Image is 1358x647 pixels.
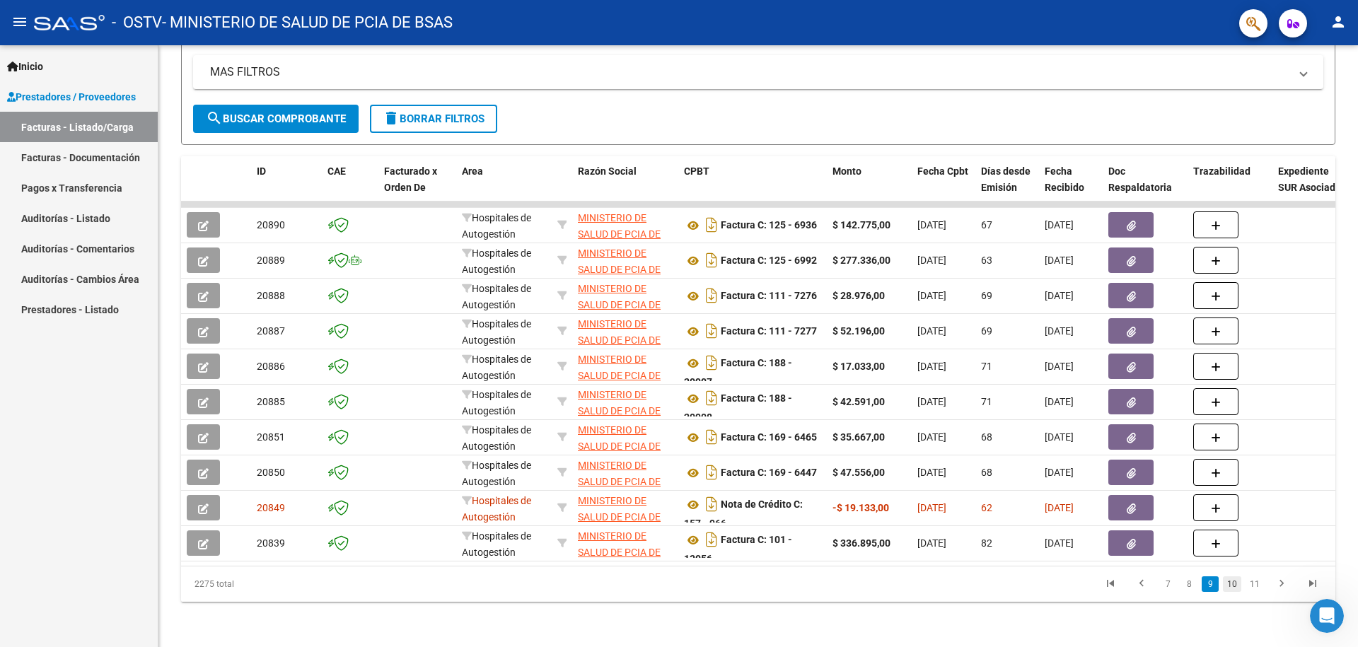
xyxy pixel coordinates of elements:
[684,535,792,565] strong: Factura C: 101 - 13056
[578,460,661,503] span: MINISTERIO DE SALUD DE PCIA DE BSAS
[1157,572,1178,596] li: page 7
[981,537,992,549] span: 82
[1045,431,1074,443] span: [DATE]
[832,255,890,266] strong: $ 277.336,00
[1193,165,1250,177] span: Trazabilidad
[981,290,992,301] span: 69
[1159,576,1176,592] a: 7
[917,396,946,407] span: [DATE]
[832,165,861,177] span: Monto
[832,396,885,407] strong: $ 42.591,00
[383,110,400,127] mat-icon: delete
[257,219,285,231] span: 20890
[1039,156,1103,218] datatable-header-cell: Fecha Recibido
[578,530,661,574] span: MINISTERIO DE SALUD DE PCIA DE BSAS
[684,499,803,530] strong: Nota de Crédito C: 157 - 966
[462,424,531,452] span: Hospitales de Autogestión
[981,396,992,407] span: 71
[981,502,992,513] span: 62
[206,110,223,127] mat-icon: search
[981,165,1031,193] span: Días desde Emisión
[578,316,673,346] div: 30626983398
[1310,599,1344,633] iframe: Intercom live chat
[462,165,483,177] span: Area
[1045,537,1074,549] span: [DATE]
[981,467,992,478] span: 68
[462,530,531,558] span: Hospitales de Autogestión
[917,467,946,478] span: [DATE]
[702,528,721,551] i: Descargar documento
[578,387,673,416] div: 30626983398
[917,502,946,513] span: [DATE]
[257,255,285,266] span: 20889
[912,156,975,218] datatable-header-cell: Fecha Cpbt
[370,105,497,133] button: Borrar Filtros
[832,537,890,549] strong: $ 336.895,00
[1221,572,1243,596] li: page 10
[702,387,721,409] i: Descargar documento
[1045,290,1074,301] span: [DATE]
[7,59,43,74] span: Inicio
[456,156,552,218] datatable-header-cell: Area
[917,165,968,177] span: Fecha Cpbt
[462,460,531,487] span: Hospitales de Autogestión
[832,502,889,513] strong: -$ 19.133,00
[251,156,322,218] datatable-header-cell: ID
[1045,467,1074,478] span: [DATE]
[1299,576,1326,592] a: go to last page
[112,7,162,38] span: - OSTV
[702,426,721,448] i: Descargar documento
[257,325,285,337] span: 20887
[1045,361,1074,372] span: [DATE]
[578,281,673,310] div: 30626983398
[917,325,946,337] span: [DATE]
[578,283,661,327] span: MINISTERIO DE SALUD DE PCIA DE BSAS
[578,354,661,397] span: MINISTERIO DE SALUD DE PCIA DE BSAS
[1330,13,1347,30] mat-icon: person
[578,422,673,452] div: 30626983398
[721,220,817,231] strong: Factura C: 125 - 6936
[1268,576,1295,592] a: go to next page
[257,502,285,513] span: 20849
[462,495,531,523] span: Hospitales de Autogestión
[702,351,721,374] i: Descargar documento
[917,361,946,372] span: [DATE]
[1045,325,1074,337] span: [DATE]
[162,7,453,38] span: - MINISTERIO DE SALUD DE PCIA DE BSAS
[462,318,531,346] span: Hospitales de Autogestión
[678,156,827,218] datatable-header-cell: CPBT
[11,13,28,30] mat-icon: menu
[462,389,531,416] span: Hospitales de Autogestión
[578,457,673,487] div: 30626983398
[257,537,285,549] span: 20839
[1045,165,1084,193] span: Fecha Recibido
[721,326,817,337] strong: Factura C: 111 - 7277
[181,566,410,602] div: 2275 total
[981,219,992,231] span: 67
[702,249,721,272] i: Descargar documento
[578,424,661,468] span: MINISTERIO DE SALUD DE PCIA DE BSAS
[981,431,992,443] span: 68
[578,247,661,291] span: MINISTERIO DE SALUD DE PCIA DE BSAS
[1045,502,1074,513] span: [DATE]
[578,495,661,539] span: MINISTERIO DE SALUD DE PCIA DE BSAS
[1045,396,1074,407] span: [DATE]
[1097,576,1124,592] a: go to first page
[981,255,992,266] span: 63
[721,291,817,302] strong: Factura C: 111 - 7276
[917,431,946,443] span: [DATE]
[827,156,912,218] datatable-header-cell: Monto
[383,112,484,125] span: Borrar Filtros
[917,219,946,231] span: [DATE]
[702,214,721,236] i: Descargar documento
[684,165,709,177] span: CPBT
[1178,572,1200,596] li: page 8
[193,105,359,133] button: Buscar Comprobante
[578,210,673,240] div: 30626983398
[193,55,1323,89] mat-expansion-panel-header: MAS FILTROS
[981,361,992,372] span: 71
[702,461,721,484] i: Descargar documento
[257,361,285,372] span: 20886
[257,396,285,407] span: 20885
[917,255,946,266] span: [DATE]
